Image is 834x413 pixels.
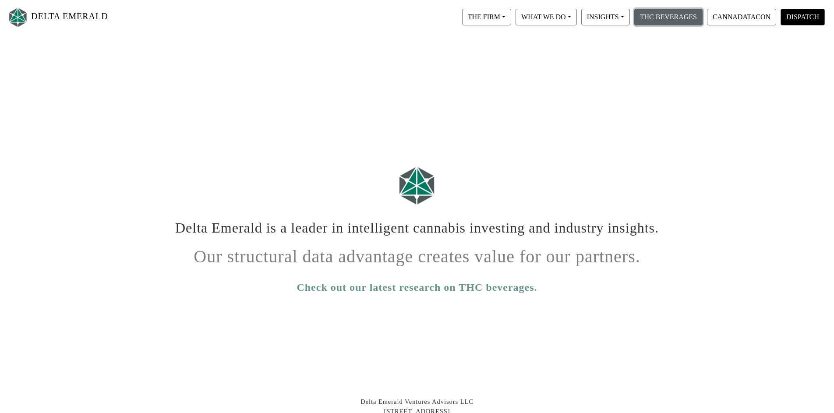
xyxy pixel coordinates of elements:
[516,9,577,25] button: WHAT WE DO
[174,213,660,236] h1: Delta Emerald is a leader in intelligent cannabis investing and industry insights.
[581,9,630,25] button: INSIGHTS
[778,13,827,20] a: DISPATCH
[395,162,439,208] img: Logo
[634,9,703,25] button: THC BEVERAGES
[174,240,660,267] h1: Our structural data advantage creates value for our partners.
[705,13,778,20] a: CANNADATACON
[7,4,108,31] a: DELTA EMERALD
[297,279,537,295] a: Check out our latest research on THC beverages.
[632,13,705,20] a: THC BEVERAGES
[7,6,29,29] img: Logo
[781,9,825,25] button: DISPATCH
[462,9,511,25] button: THE FIRM
[707,9,776,25] button: CANNADATACON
